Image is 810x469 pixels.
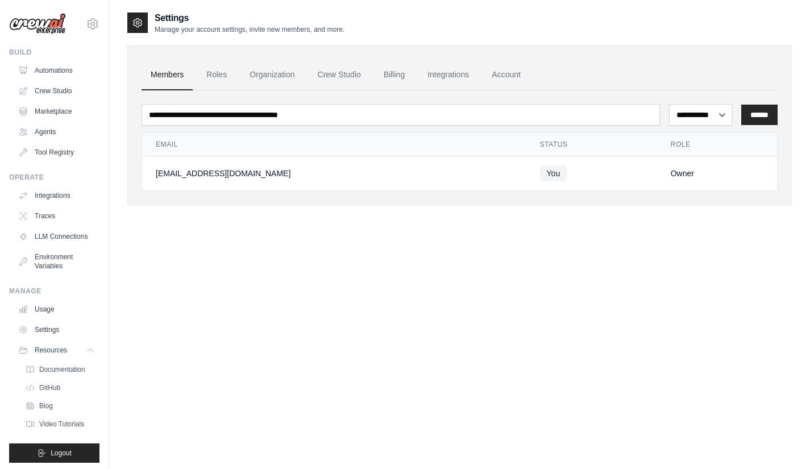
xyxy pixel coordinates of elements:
[14,341,99,359] button: Resources
[20,416,99,432] a: Video Tutorials
[14,123,99,141] a: Agents
[375,60,414,90] a: Billing
[309,60,370,90] a: Crew Studio
[39,420,84,429] span: Video Tutorials
[9,173,99,182] div: Operate
[142,60,193,90] a: Members
[20,362,99,377] a: Documentation
[20,398,99,414] a: Blog
[20,380,99,396] a: GitHub
[9,13,66,35] img: Logo
[14,82,99,100] a: Crew Studio
[14,321,99,339] a: Settings
[51,449,72,458] span: Logout
[35,346,67,355] span: Resources
[142,133,526,156] th: Email
[657,133,777,156] th: Role
[671,168,763,179] div: Owner
[540,165,567,181] span: You
[14,227,99,246] a: LLM Connections
[14,61,99,80] a: Automations
[418,60,478,90] a: Integrations
[39,365,85,374] span: Documentation
[14,143,99,161] a: Tool Registry
[197,60,236,90] a: Roles
[155,11,344,25] h2: Settings
[526,133,657,156] th: Status
[483,60,530,90] a: Account
[14,207,99,225] a: Traces
[14,102,99,121] a: Marketplace
[9,48,99,57] div: Build
[14,248,99,275] a: Environment Variables
[39,401,53,410] span: Blog
[155,25,344,34] p: Manage your account settings, invite new members, and more.
[9,287,99,296] div: Manage
[9,443,99,463] button: Logout
[14,300,99,318] a: Usage
[39,383,60,392] span: GitHub
[156,168,513,179] div: [EMAIL_ADDRESS][DOMAIN_NAME]
[240,60,304,90] a: Organization
[14,186,99,205] a: Integrations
